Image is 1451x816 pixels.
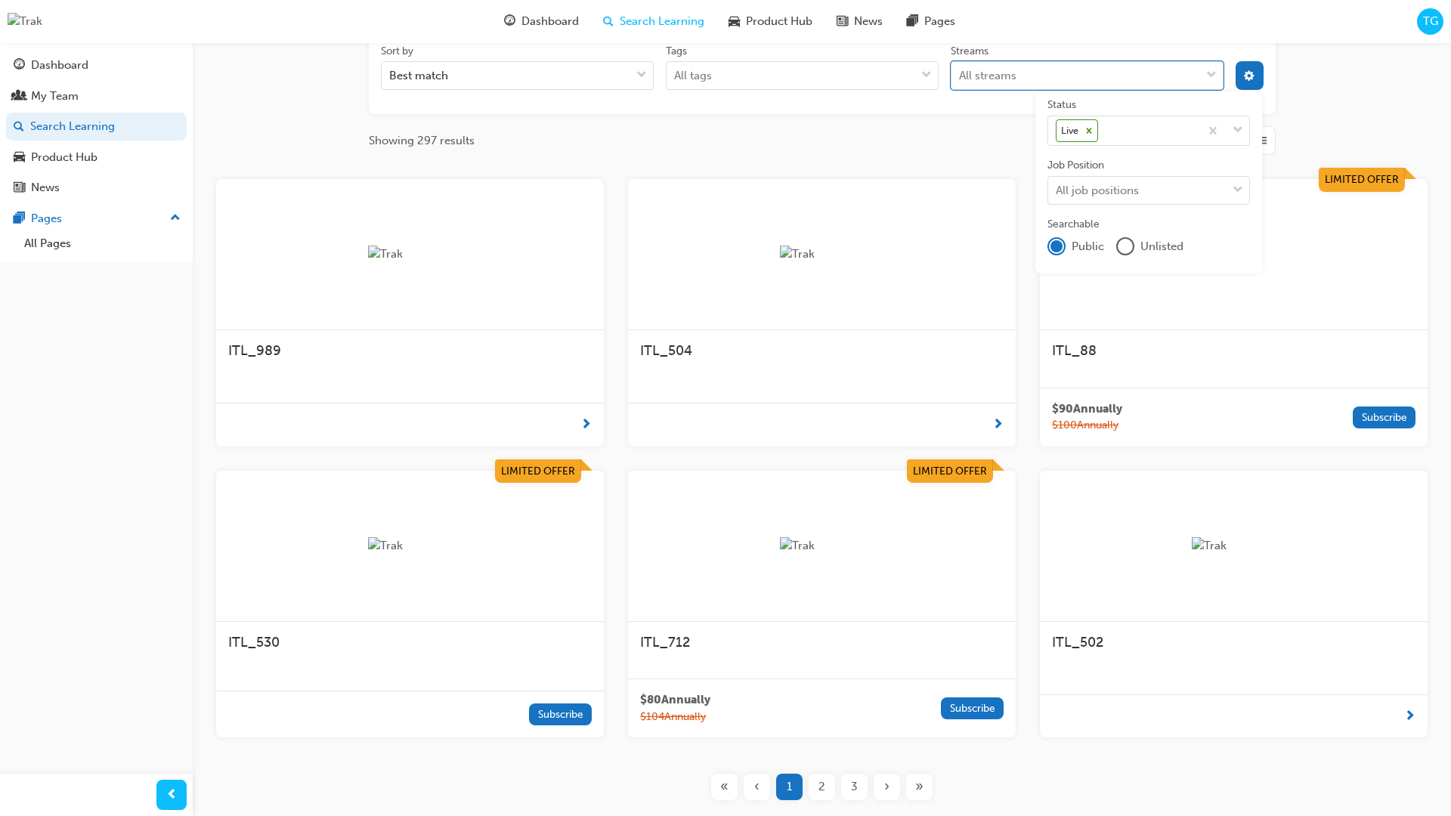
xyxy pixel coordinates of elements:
div: News [31,179,60,196]
img: Trak [8,13,42,30]
a: news-iconNews [825,6,895,37]
span: TG [1423,13,1438,30]
span: ITL_88 [1052,342,1097,359]
a: search-iconSearch Learning [591,6,716,37]
a: TrakITL_502 [1040,471,1428,738]
span: Limited Offer [913,465,987,478]
button: Subscribe [941,697,1004,719]
a: TrakITL_504 [628,179,1016,447]
button: TG [1417,8,1443,35]
a: News [6,174,187,202]
input: StatusLive [1101,124,1103,137]
a: Limited OfferTrakITL_88$90Annually$100AnnuallySubscribe [1040,179,1428,447]
span: 2 [818,778,825,796]
span: search-icon [603,12,614,31]
span: 1 [787,778,792,796]
span: Unlisted [1140,238,1183,255]
span: $ 90 Annually [1052,400,1122,418]
div: unlistedOption [1116,237,1134,255]
span: Dashboard [521,13,579,30]
span: pages-icon [907,12,918,31]
button: Next page [871,774,903,800]
span: next-icon [580,416,592,434]
a: TrakITL_989 [216,179,604,447]
span: ‹ [754,778,760,796]
div: Dashboard [31,57,88,74]
img: Trak [780,537,863,555]
div: Product Hub [31,149,97,166]
button: DashboardMy TeamSearch LearningProduct HubNews [6,48,187,205]
span: prev-icon [166,786,178,805]
a: All Pages [18,232,187,255]
span: news-icon [14,181,25,195]
span: › [884,778,889,796]
button: Page 2 [806,774,838,800]
span: ITL_504 [640,342,692,359]
span: pages-icon [14,212,25,226]
img: Trak [368,537,451,555]
div: publicOption [1047,237,1066,255]
span: 3 [851,778,858,796]
span: Showing 297 results [369,132,475,150]
span: up-icon [170,209,181,228]
a: Search Learning [6,113,187,141]
a: Limited OfferTrakITL_712$80Annually$104AnnuallySubscribe [628,471,1016,738]
span: ITL_712 [640,634,690,651]
span: down-icon [1233,121,1243,141]
div: Pages [31,210,62,227]
span: $ 100 Annually [1052,417,1122,434]
a: pages-iconPages [895,6,967,37]
a: car-iconProduct Hub [716,6,825,37]
a: Limited OfferTrakITL_530Subscribe [216,471,604,738]
div: Searchable [1047,217,1100,232]
span: Search Learning [620,13,704,30]
span: $ 104 Annually [640,709,710,726]
span: Pages [924,13,955,30]
span: people-icon [14,90,25,104]
a: Product Hub [6,144,187,172]
span: News [854,13,883,30]
button: Pages [6,205,187,233]
img: Trak [1192,537,1275,555]
span: Limited Offer [1325,173,1399,186]
button: cog-icon [1236,61,1264,90]
button: Previous page [741,774,773,800]
span: guage-icon [14,59,25,73]
img: Trak [780,246,863,263]
div: Tags [666,44,687,59]
button: Last page [903,774,936,800]
button: Subscribe [529,703,592,725]
a: My Team [6,82,187,110]
div: All tags [674,67,712,85]
div: Status [1047,97,1076,113]
span: news-icon [837,12,848,31]
div: All streams [959,67,1016,85]
div: My Team [31,88,79,105]
span: ITL_502 [1052,634,1103,651]
span: search-icon [14,120,24,134]
div: Live [1057,120,1081,142]
span: » [915,778,924,796]
span: Public [1072,238,1104,255]
span: car-icon [14,151,25,165]
img: Trak [368,246,451,263]
span: Product Hub [746,13,812,30]
label: tagOptions [666,44,939,91]
div: Best match [389,67,448,85]
span: down-icon [1233,181,1243,200]
span: down-icon [636,66,647,85]
span: « [720,778,729,796]
span: next-icon [1404,707,1415,726]
a: Dashboard [6,51,187,79]
span: ITL_530 [228,634,280,651]
button: Page 1 [773,774,806,800]
span: $ 80 Annually [640,691,710,709]
button: Page 3 [838,774,871,800]
span: cog-icon [1244,71,1255,84]
span: down-icon [921,66,932,85]
span: Limited Offer [501,465,575,478]
span: guage-icon [504,12,515,31]
span: next-icon [992,416,1004,434]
